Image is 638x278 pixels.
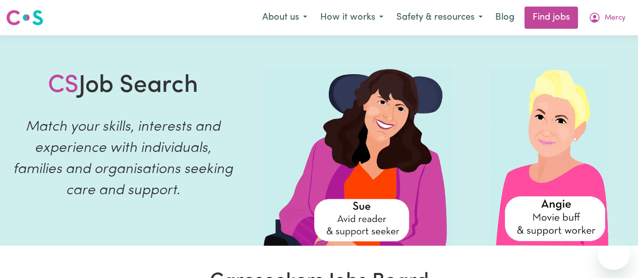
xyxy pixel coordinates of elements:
button: About us [256,7,314,28]
a: Careseekers logo [6,6,43,29]
span: CS [48,74,79,98]
img: Careseekers logo [6,9,43,27]
a: Find jobs [525,7,578,29]
span: Mercy [605,13,625,24]
button: My Account [582,7,632,28]
button: How it works [314,7,390,28]
a: Blog [489,7,520,29]
button: Safety & resources [390,7,489,28]
p: Match your skills, interests and experience with individuals, families and organisations seeking ... [12,117,235,201]
iframe: Button to launch messaging window [598,238,630,270]
h1: Job Search [48,72,198,101]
